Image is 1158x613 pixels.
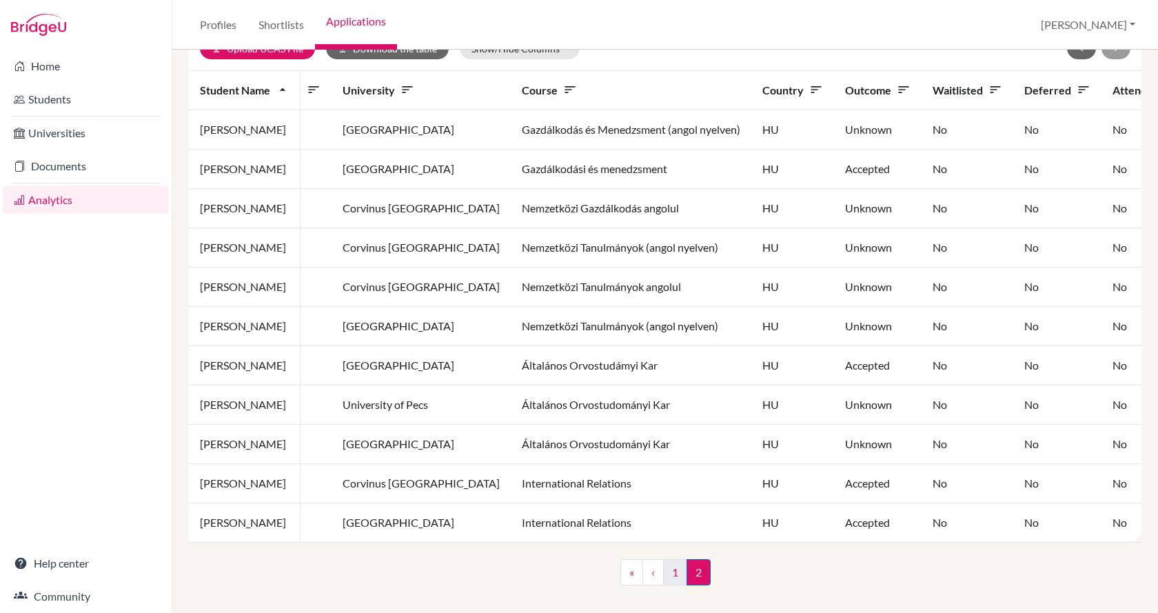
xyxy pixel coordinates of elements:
[1013,268,1101,307] td: No
[189,307,301,346] td: [PERSON_NAME]
[620,559,643,585] a: «
[511,189,751,228] td: Nemzetközi Gazdálkodás angolul
[1013,385,1101,425] td: No
[1024,83,1090,97] span: Deferred
[1013,228,1101,268] td: No
[922,150,1013,189] td: No
[332,189,511,228] td: Corvinus [GEOGRAPHIC_DATA]
[1013,189,1101,228] td: No
[834,307,922,346] td: Unknown
[1077,83,1090,97] i: sort
[897,83,911,97] i: sort
[3,152,169,180] a: Documents
[922,110,1013,150] td: No
[751,425,834,464] td: HU
[189,425,301,464] td: [PERSON_NAME]
[332,346,511,385] td: [GEOGRAPHIC_DATA]
[922,464,1013,503] td: No
[834,228,922,268] td: Unknown
[922,385,1013,425] td: No
[751,346,834,385] td: HU
[11,14,66,36] img: Bridge-U
[276,83,289,97] i: arrow_drop_up
[751,268,834,307] td: HU
[834,268,922,307] td: Unknown
[922,268,1013,307] td: No
[3,119,169,147] a: Universities
[751,503,834,543] td: HU
[511,425,751,464] td: Általános Orvostudományi Kar
[332,425,511,464] td: [GEOGRAPHIC_DATA]
[332,464,511,503] td: Corvinus [GEOGRAPHIC_DATA]
[834,346,922,385] td: Accepted
[988,83,1002,97] i: sort
[511,268,751,307] td: Nemzetközi Tanulmányok angolul
[522,83,577,97] span: Course
[563,83,577,97] i: sort
[1013,307,1101,346] td: No
[845,83,911,97] span: Outcome
[332,385,511,425] td: University of Pecs
[751,110,834,150] td: HU
[400,83,414,97] i: sort
[189,189,301,228] td: [PERSON_NAME]
[922,189,1013,228] td: No
[511,346,751,385] td: Általános Orvostudámyi Kar
[332,268,511,307] td: Corvinus [GEOGRAPHIC_DATA]
[834,110,922,150] td: Unknown
[1013,425,1101,464] td: No
[751,189,834,228] td: HU
[189,150,301,189] td: [PERSON_NAME]
[1035,12,1141,38] button: [PERSON_NAME]
[922,346,1013,385] td: No
[511,385,751,425] td: Általános Orvostudományi Kar
[189,228,301,268] td: [PERSON_NAME]
[834,503,922,543] td: Accepted
[511,110,751,150] td: Gazdálkodás és Menedzsment (angol nyelven)
[3,583,169,610] a: Community
[332,228,511,268] td: Corvinus [GEOGRAPHIC_DATA]
[511,464,751,503] td: International Relations
[1013,110,1101,150] td: No
[663,559,687,585] a: 1
[511,503,751,543] td: International Relations
[332,503,511,543] td: [GEOGRAPHIC_DATA]
[922,503,1013,543] td: No
[332,307,511,346] td: [GEOGRAPHIC_DATA]
[751,385,834,425] td: HU
[1013,464,1101,503] td: No
[642,559,664,585] a: ‹
[332,150,511,189] td: [GEOGRAPHIC_DATA]
[922,307,1013,346] td: No
[3,550,169,577] a: Help center
[751,307,834,346] td: HU
[3,52,169,80] a: Home
[687,559,711,585] span: 2
[189,464,301,503] td: [PERSON_NAME]
[1013,503,1101,543] td: No
[1013,150,1101,189] td: No
[511,307,751,346] td: Nemzetközi Tanulmányok (angol nyelven)
[933,83,1002,97] span: Waitlisted
[189,110,301,150] td: [PERSON_NAME]
[189,268,301,307] td: [PERSON_NAME]
[751,228,834,268] td: HU
[343,83,414,97] span: University
[834,425,922,464] td: Unknown
[1013,346,1101,385] td: No
[809,83,823,97] i: sort
[834,150,922,189] td: Accepted
[3,186,169,214] a: Analytics
[189,385,301,425] td: [PERSON_NAME]
[3,86,169,113] a: Students
[200,83,289,97] span: Student name
[189,346,301,385] td: [PERSON_NAME]
[332,110,511,150] td: [GEOGRAPHIC_DATA]
[922,425,1013,464] td: No
[189,503,301,543] td: [PERSON_NAME]
[834,189,922,228] td: Unknown
[751,150,834,189] td: HU
[620,559,711,596] nav: ...
[511,228,751,268] td: Nemzetközi Tanulmányok (angol nyelven)
[834,464,922,503] td: Accepted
